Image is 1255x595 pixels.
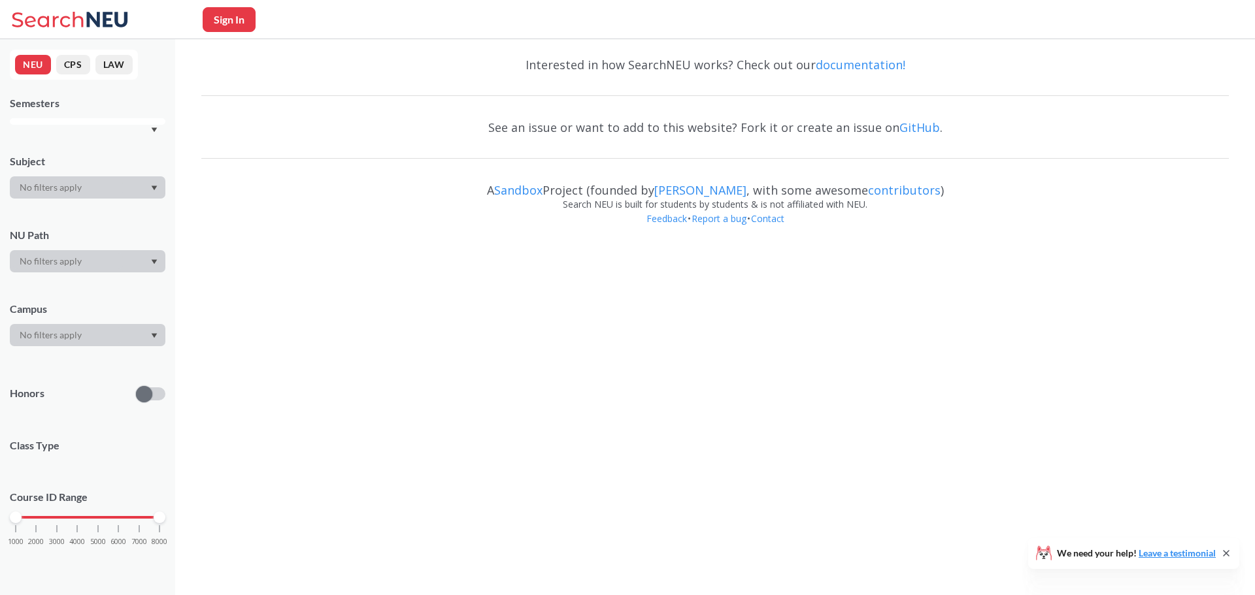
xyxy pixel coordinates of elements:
span: 3000 [49,538,65,545]
a: Report a bug [691,212,747,225]
a: Leave a testimonial [1139,547,1216,558]
div: Dropdown arrow [10,176,165,199]
div: Campus [10,302,165,316]
a: Feedback [646,212,688,225]
button: NEU [15,55,51,74]
svg: Dropdown arrow [151,333,158,338]
a: Sandbox [494,182,543,198]
div: Semesters [10,96,165,110]
span: 1000 [8,538,24,545]
span: 6000 [110,538,126,545]
span: 7000 [131,538,147,545]
div: Subject [10,154,165,169]
button: LAW [95,55,133,74]
div: Search NEU is built for students by students & is not affiliated with NEU. [201,197,1229,212]
span: 4000 [69,538,85,545]
span: 5000 [90,538,106,545]
svg: Dropdown arrow [151,185,158,191]
svg: Dropdown arrow [151,127,158,133]
span: 8000 [152,538,167,545]
div: • • [201,212,1229,246]
a: documentation! [816,57,905,72]
svg: Dropdown arrow [151,259,158,265]
div: Interested in how SearchNEU works? Check out our [201,46,1229,84]
div: Dropdown arrow [10,250,165,272]
p: Honors [10,386,44,401]
a: contributors [868,182,941,198]
a: GitHub [899,120,940,135]
a: Contact [750,212,785,225]
div: Dropdown arrow [10,324,165,346]
a: [PERSON_NAME] [654,182,746,198]
p: Course ID Range [10,490,165,505]
div: A Project (founded by , with some awesome ) [201,171,1229,197]
button: Sign In [203,7,256,32]
button: CPS [56,55,90,74]
div: NU Path [10,228,165,242]
div: See an issue or want to add to this website? Fork it or create an issue on . [201,108,1229,146]
span: We need your help! [1057,549,1216,558]
span: Class Type [10,438,165,453]
span: 2000 [28,538,44,545]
